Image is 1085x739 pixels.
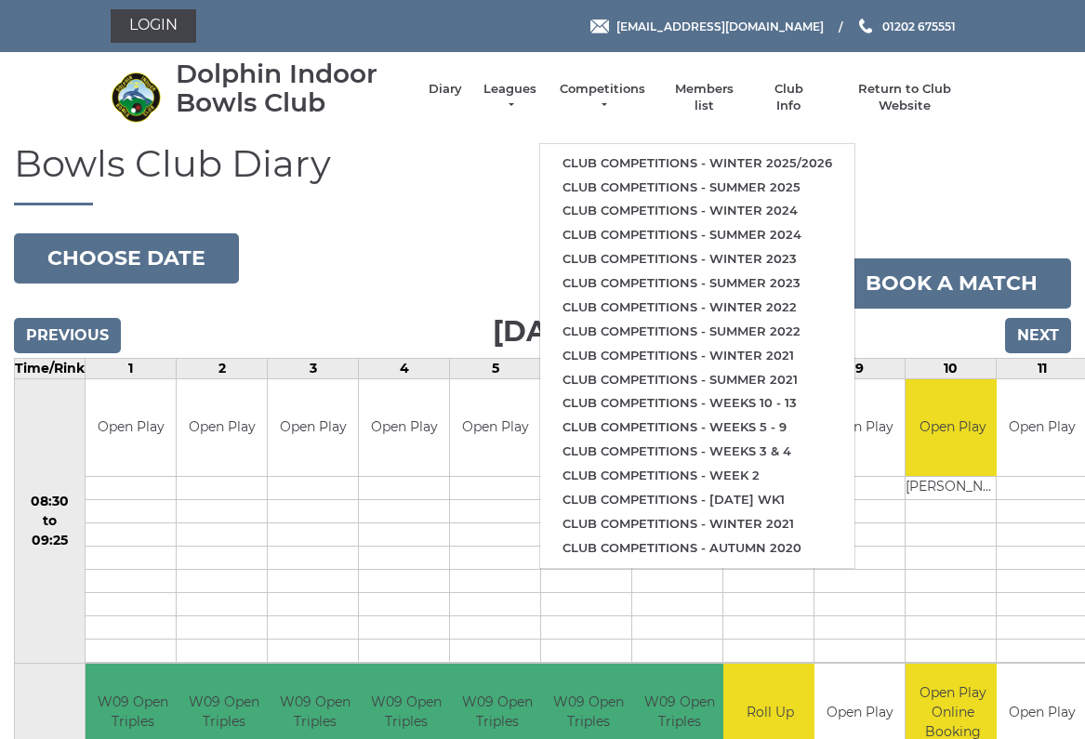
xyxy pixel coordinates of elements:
td: 08:30 to 09:25 [15,378,86,664]
a: Club competitions - Weeks 5 - 9 [540,416,854,440]
td: Open Play [450,379,540,477]
td: Time/Rink [15,358,86,378]
a: Phone us 01202 675551 [856,18,956,35]
td: Open Play [359,379,449,477]
button: Choose date [14,233,239,284]
ul: Competitions [539,143,855,569]
a: Club competitions - Weeks 10 - 13 [540,391,854,416]
a: Email [EMAIL_ADDRESS][DOMAIN_NAME] [590,18,824,35]
img: Dolphin Indoor Bowls Club [111,72,162,123]
input: Next [1005,318,1071,353]
td: 3 [268,358,359,378]
a: Club competitions - Summer 2022 [540,320,854,344]
td: Open Play [814,379,905,477]
a: Club Info [761,81,815,114]
a: Club competitions - Week 2 [540,464,854,488]
a: Club competitions - [DATE] wk1 [540,488,854,512]
td: 2 [177,358,268,378]
a: Book a match [832,258,1071,309]
a: Club competitions - Summer 2025 [540,176,854,200]
a: Club competitions - Winter 2021 [540,344,854,368]
td: Open Play [906,379,999,477]
a: Club competitions - Winter 2024 [540,199,854,223]
h1: Bowls Club Diary [14,143,1071,205]
a: Club competitions - Autumn 2020 [540,536,854,561]
a: Club competitions - Summer 2023 [540,271,854,296]
a: Diary [429,81,462,98]
td: 1 [86,358,177,378]
a: Club competitions - Winter 2023 [540,247,854,271]
td: [PERSON_NAME] [906,477,999,500]
td: 5 [450,358,541,378]
a: Members list [666,81,743,114]
td: Open Play [86,379,176,477]
td: 10 [906,358,997,378]
input: Previous [14,318,121,353]
a: Club competitions - Weeks 3 & 4 [540,440,854,464]
a: Competitions [558,81,647,114]
span: 01202 675551 [882,19,956,33]
td: Open Play [268,379,358,477]
a: Club competitions - Summer 2021 [540,368,854,392]
a: Club competitions - Winter 2022 [540,296,854,320]
a: Return to Club Website [834,81,974,114]
a: Leagues [481,81,539,114]
img: Phone us [859,19,872,33]
a: Club competitions - Winter 2025/2026 [540,152,854,176]
td: 4 [359,358,450,378]
a: Club competitions - Winter 2021 [540,512,854,536]
img: Email [590,20,609,33]
a: Club competitions - Summer 2024 [540,223,854,247]
td: Open Play [177,379,267,477]
div: Dolphin Indoor Bowls Club [176,59,410,117]
td: 9 [814,358,906,378]
span: [EMAIL_ADDRESS][DOMAIN_NAME] [616,19,824,33]
a: Login [111,9,196,43]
